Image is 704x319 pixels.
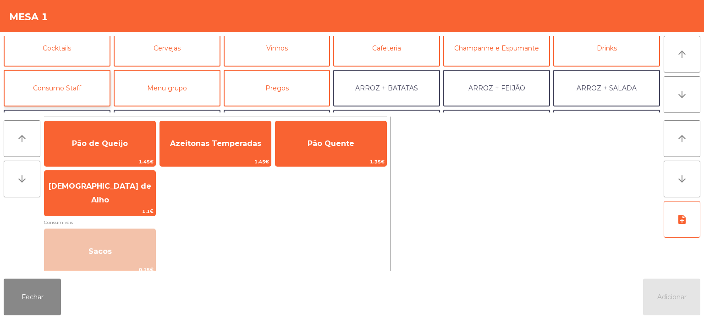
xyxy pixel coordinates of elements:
button: arrow_upward [664,120,700,157]
span: Pão de Queijo [72,139,128,148]
span: 1.45€ [44,157,155,166]
span: 1.35€ [275,157,386,166]
button: FEIJÃO + SALADA [443,110,550,146]
span: 1.1€ [44,207,155,216]
h4: Mesa 1 [9,10,48,24]
span: 1.45€ [160,157,271,166]
button: Cocktails [4,30,110,67]
button: Drinks [553,30,660,67]
span: Sacos [88,247,112,256]
button: ARROZ + ARROZ [4,110,110,146]
i: arrow_upward [676,133,687,144]
button: Fechar [4,279,61,315]
button: arrow_downward [4,161,40,197]
button: ARROZ + FEIJÃO [443,70,550,106]
button: Consumo Staff [4,70,110,106]
i: arrow_downward [676,89,687,100]
button: Cafeteria [333,30,440,67]
span: Azeitonas Temperadas [170,139,261,148]
button: BATATA + SALADA [224,110,330,146]
i: arrow_downward [16,173,27,185]
button: Menu grupo [114,70,220,106]
i: note_add [676,214,687,225]
button: BATATA + BATATA [333,110,440,146]
button: arrow_downward [664,76,700,113]
span: [DEMOGRAPHIC_DATA] de Alho [49,182,151,204]
button: Pregos [224,70,330,106]
span: Consumiveis [44,218,387,227]
button: arrow_upward [664,36,700,73]
i: arrow_upward [16,133,27,144]
button: arrow_upward [4,120,40,157]
i: arrow_upward [676,49,687,60]
button: FEIJÃO + FEIJÃO [553,110,660,146]
button: Cervejas [114,30,220,67]
i: arrow_downward [676,173,687,185]
span: Pão Quente [308,139,354,148]
span: 0.15€ [44,265,155,274]
button: arrow_downward [664,161,700,197]
button: note_add [664,201,700,238]
button: ARROZ + SALADA [553,70,660,106]
button: Vinhos [224,30,330,67]
button: BATATA + FEIJÃO [114,110,220,146]
button: Champanhe e Espumante [443,30,550,67]
button: ARROZ + BATATAS [333,70,440,106]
